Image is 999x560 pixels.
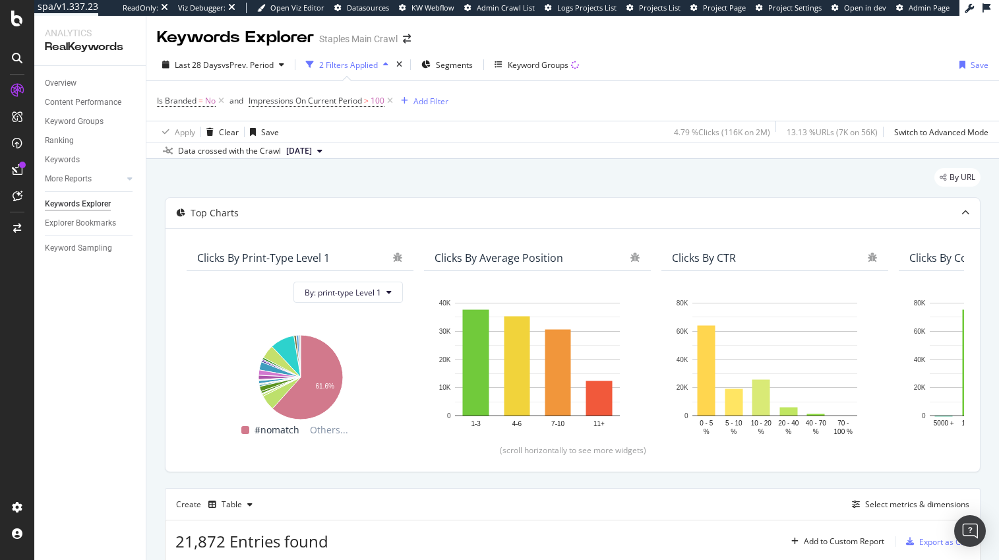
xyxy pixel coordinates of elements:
[704,428,710,435] text: %
[416,54,478,75] button: Segments
[934,420,954,427] text: 5000 +
[593,420,605,427] text: 11+
[919,536,970,547] div: Export as CSV
[305,422,353,438] span: Others...
[45,172,92,186] div: More Reports
[45,153,80,167] div: Keywords
[626,3,681,13] a: Projects List
[435,251,563,264] div: Clicks By Average Position
[394,58,405,71] div: times
[672,296,878,438] div: A chart.
[229,94,243,107] button: and
[392,253,403,262] div: bug
[45,115,136,129] a: Keyword Groups
[914,385,926,392] text: 20K
[889,121,988,142] button: Switch to Advanced Mode
[962,420,981,427] text: 1000 -
[198,95,203,106] span: =
[45,115,104,129] div: Keyword Groups
[834,428,853,435] text: 100 %
[787,127,878,138] div: 13.13 % URLs ( 7K on 56K )
[45,96,121,109] div: Content Performance
[45,40,135,55] div: RealKeywords
[364,95,369,106] span: >
[197,328,403,422] svg: A chart.
[255,422,299,438] span: #nomatch
[45,241,112,255] div: Keyword Sampling
[286,145,312,157] span: 2025 Sep. 5th
[756,3,822,13] a: Project Settings
[175,530,328,552] span: 21,872 Entries found
[439,299,451,307] text: 40K
[45,216,116,230] div: Explorer Bookmarks
[45,134,136,148] a: Ranking
[751,420,772,427] text: 10 - 20
[45,241,136,255] a: Keyword Sampling
[435,296,640,438] svg: A chart.
[725,420,742,427] text: 5 - 10
[176,494,258,515] div: Create
[865,499,969,510] div: Select metrics & dimensions
[281,143,328,159] button: [DATE]
[222,501,242,509] div: Table
[639,3,681,13] span: Projects List
[508,59,568,71] div: Keyword Groups
[677,356,688,363] text: 40K
[489,54,584,75] button: Keyword Groups
[45,197,111,211] div: Keywords Explorer
[205,92,216,110] span: No
[178,3,226,13] div: Viz Debugger:
[157,95,197,106] span: Is Branded
[731,428,737,435] text: %
[316,383,334,390] text: 61.6%
[806,420,827,427] text: 40 - 70
[301,54,394,75] button: 2 Filters Applied
[439,385,451,392] text: 10K
[45,77,76,90] div: Overview
[837,420,849,427] text: 70 -
[914,328,926,335] text: 60K
[305,287,381,298] span: By: print-type Level 1
[123,3,158,13] div: ReadOnly:
[399,3,454,13] a: KW Webflow
[512,420,522,427] text: 4-6
[674,127,770,138] div: 4.79 % Clicks ( 116K on 2M )
[909,3,950,13] span: Admin Page
[45,26,135,40] div: Analytics
[413,96,448,107] div: Add Filter
[922,412,926,420] text: 0
[191,206,239,220] div: Top Charts
[181,445,964,456] div: (scroll horizontally to see more widgets)
[45,134,74,148] div: Ranking
[319,32,398,46] div: Staples Main Crawl
[219,127,239,138] div: Clear
[293,282,403,303] button: By: print-type Level 1
[758,428,764,435] text: %
[334,3,389,13] a: Datasources
[677,328,688,335] text: 60K
[175,127,195,138] div: Apply
[229,95,243,106] div: and
[768,3,822,13] span: Project Settings
[257,3,324,13] a: Open Viz Editor
[471,420,481,427] text: 1-3
[45,153,136,167] a: Keywords
[436,59,473,71] span: Segments
[447,412,451,420] text: 0
[971,59,988,71] div: Save
[178,145,281,157] div: Data crossed with the Crawl
[778,420,799,427] text: 20 - 40
[703,3,746,13] span: Project Page
[804,538,884,545] div: Add to Custom Report
[950,173,975,181] span: By URL
[45,197,136,211] a: Keywords Explorer
[439,356,451,363] text: 20K
[700,420,713,427] text: 0 - 5
[684,412,688,420] text: 0
[844,3,886,13] span: Open in dev
[439,328,451,335] text: 30K
[954,54,988,75] button: Save
[867,253,878,262] div: bug
[203,494,258,515] button: Table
